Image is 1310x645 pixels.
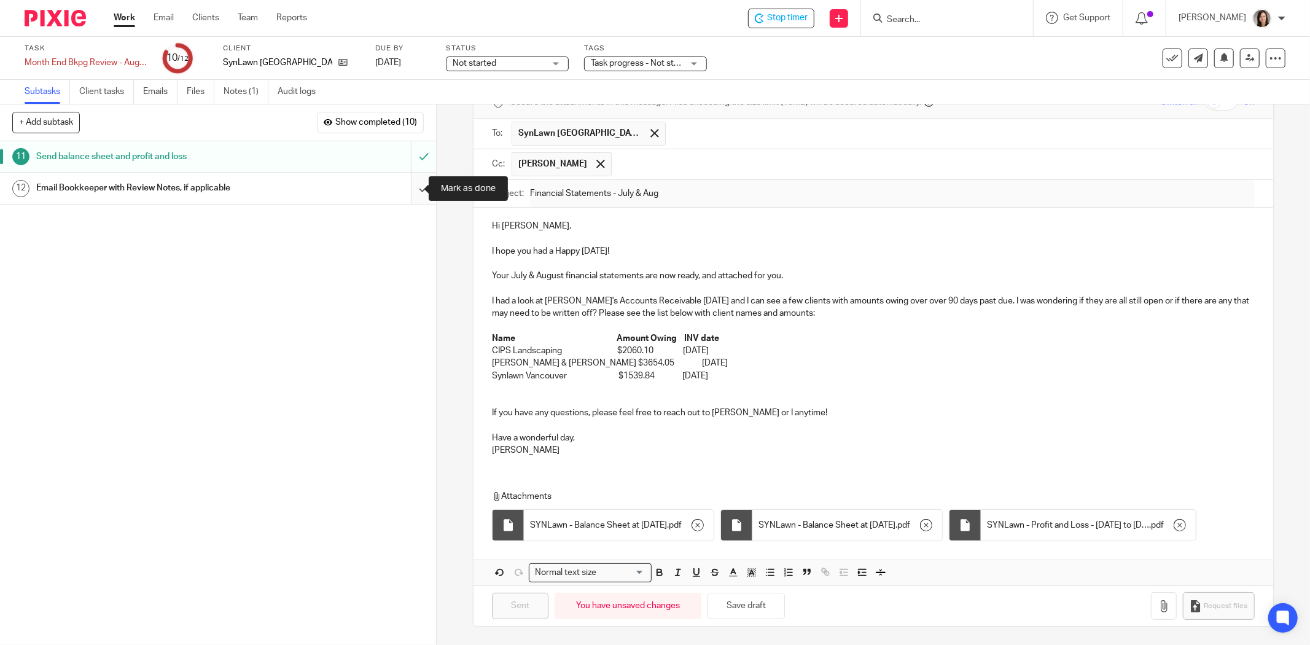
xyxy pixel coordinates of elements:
[669,519,682,531] span: pdf
[446,44,569,53] label: Status
[492,370,1255,382] p: Synlawn Vancouver $1539.84 [DATE]
[524,510,714,541] div: .
[555,593,701,619] div: You have unsaved changes
[492,490,1225,502] p: Attachments
[492,127,505,139] label: To:
[25,80,70,104] a: Subtasks
[886,15,996,26] input: Search
[529,563,652,582] div: Search for option
[600,566,644,579] input: Search for option
[375,58,401,67] span: [DATE]
[223,57,332,69] p: SynLawn [GEOGRAPHIC_DATA]
[897,519,910,531] span: pdf
[335,118,417,128] span: Show completed (10)
[375,44,431,53] label: Due by
[192,12,219,24] a: Clients
[492,270,1255,282] p: Your July & August financial statements are now ready, and attached for you.
[752,510,942,541] div: .
[708,593,785,619] button: Save draft
[177,55,189,62] small: /12
[12,112,80,133] button: + Add subtask
[492,295,1255,320] p: I had a look at [PERSON_NAME]'s Accounts Receivable [DATE] and I can see a few clients with amoun...
[492,407,1255,419] p: If you have any questions, please feel free to reach out to [PERSON_NAME] or I anytime!
[1252,9,1272,28] img: Danielle%20photo.jpg
[276,12,307,24] a: Reports
[492,158,505,170] label: Cc:
[1151,519,1164,531] span: pdf
[25,57,147,69] div: Month End Bkpg Review - August
[492,220,1255,232] p: Hi [PERSON_NAME],
[1063,14,1110,22] span: Get Support
[492,593,548,619] input: Sent
[591,59,708,68] span: Task progress - Not started + 2
[187,80,214,104] a: Files
[492,444,1255,456] p: [PERSON_NAME]
[317,112,424,133] button: Show completed (10)
[12,180,29,197] div: 12
[767,12,808,25] span: Stop timer
[143,80,177,104] a: Emails
[492,345,1255,357] p: CIPS Landscaping $2060.10 [DATE]
[758,519,895,531] span: SYNLawn - Balance Sheet at [DATE]
[453,59,496,68] span: Not started
[238,12,258,24] a: Team
[154,12,174,24] a: Email
[518,158,587,170] span: [PERSON_NAME]
[278,80,325,104] a: Audit logs
[25,10,86,26] img: Pixie
[223,44,360,53] label: Client
[1204,601,1248,611] span: Request files
[518,127,641,139] span: SynLawn [GEOGRAPHIC_DATA]
[530,519,667,531] span: SYNLawn - Balance Sheet at [DATE]
[748,9,814,28] div: SynLawn Vancouver Island - Month End Bkpg Review - August
[36,147,278,166] h1: Send balance sheet and profit and loss
[492,187,524,200] label: Subject:
[492,334,719,343] strong: Name Amount Owing INV date
[492,432,1255,444] p: Have a wonderful day,
[36,179,278,197] h1: Email Bookkeeper with Review Notes, if applicable
[981,510,1196,541] div: .
[532,566,599,579] span: Normal text size
[25,44,147,53] label: Task
[492,245,1255,257] p: I hope you had a Happy [DATE]!
[492,357,1255,369] p: [PERSON_NAME] & [PERSON_NAME] $3654.05 [DATE]
[114,12,135,24] a: Work
[79,80,134,104] a: Client tasks
[1183,592,1254,620] button: Request files
[1179,12,1246,24] p: [PERSON_NAME]
[987,519,1149,531] span: SYNLawn - Profit and Loss - [DATE] to [DATE], by Month
[166,51,189,65] div: 10
[584,44,707,53] label: Tags
[12,148,29,165] div: 11
[224,80,268,104] a: Notes (1)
